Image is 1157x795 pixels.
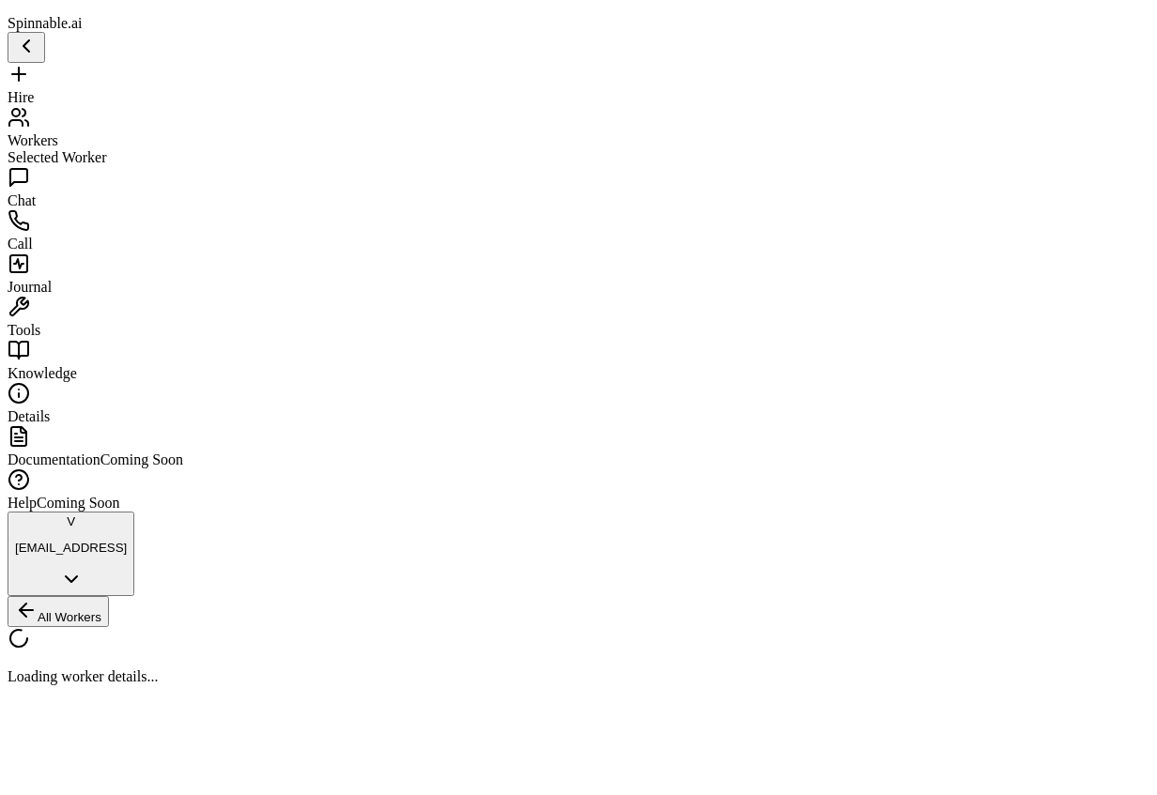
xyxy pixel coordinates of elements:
span: Coming Soon [37,495,119,511]
button: All Workers [8,596,109,627]
span: Tools [8,322,40,338]
span: .ai [68,15,83,31]
p: Loading worker details... [8,668,1149,685]
span: V [67,514,75,528]
button: V[EMAIL_ADDRESS] [8,512,134,596]
div: Selected Worker [8,149,1149,166]
span: Spinnable [8,15,83,31]
p: [EMAIL_ADDRESS] [15,541,127,555]
span: Call [8,236,33,252]
span: Documentation [8,451,100,467]
span: Hire [8,89,34,105]
span: Chat [8,192,36,208]
span: Journal [8,279,52,295]
span: Details [8,408,50,424]
span: Help [8,495,37,511]
span: Coming Soon [100,451,183,467]
span: Knowledge [8,365,77,381]
span: Workers [8,132,58,148]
